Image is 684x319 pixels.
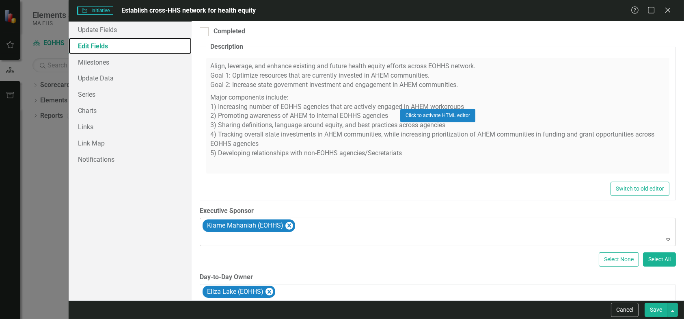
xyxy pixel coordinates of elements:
label: Day-to-Day Owner [200,273,676,282]
div: Kiame Mahaniah (EOHHS) [205,220,285,232]
legend: Description [206,42,247,52]
button: Select All [643,252,676,267]
div: Eliza Lake (EOHHS) [205,286,265,298]
a: Links [69,119,192,135]
label: Executive Sponsor [200,206,676,216]
button: Click to activate HTML editor [400,109,475,122]
a: Link Map [69,135,192,151]
div: Remove Kiame Mahaniah (EOHHS) [285,222,293,230]
a: Charts [69,102,192,119]
button: Save [645,303,667,317]
a: Notifications [69,151,192,167]
a: Milestones [69,54,192,70]
div: Remove Eliza Lake (EOHHS) [265,288,273,295]
button: Cancel [611,303,639,317]
span: Initiative [77,7,113,15]
button: Select None [599,252,639,267]
div: Completed [214,27,245,36]
button: Switch to old editor [611,182,669,196]
a: Edit Fields [69,38,192,54]
a: Series [69,86,192,102]
a: Update Data [69,70,192,86]
span: Establish cross-HHS network for health equity [121,7,256,14]
a: Update Fields [69,22,192,38]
